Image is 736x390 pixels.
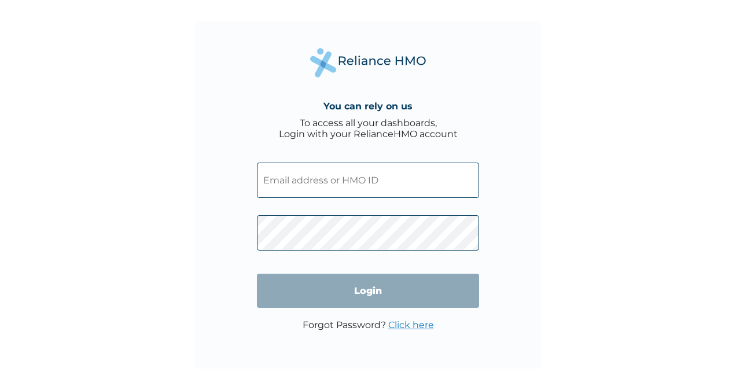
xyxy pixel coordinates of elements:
[257,274,479,308] input: Login
[310,48,426,78] img: Reliance Health's Logo
[257,163,479,198] input: Email address or HMO ID
[303,319,434,330] p: Forgot Password?
[388,319,434,330] a: Click here
[323,101,413,112] h4: You can rely on us
[279,117,458,139] div: To access all your dashboards, Login with your RelianceHMO account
